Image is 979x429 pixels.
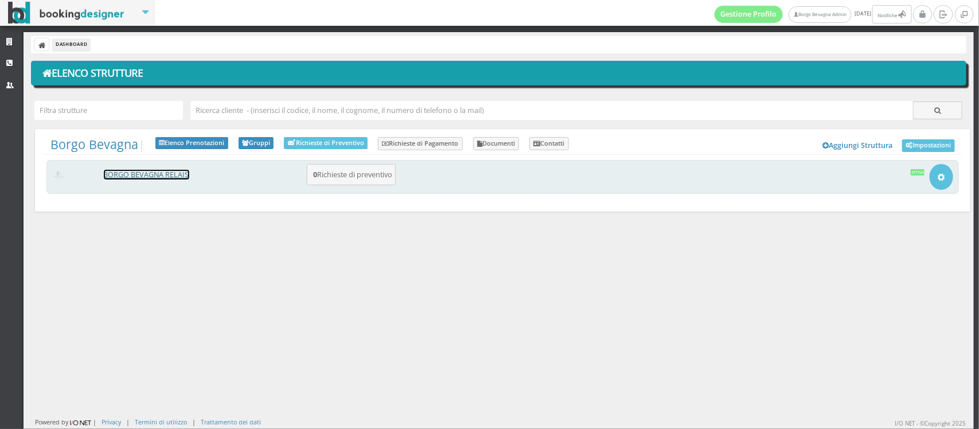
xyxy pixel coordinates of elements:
[817,137,899,154] a: Aggiungi Struttura
[378,137,463,151] a: Richieste di Pagamento
[715,6,783,23] a: Gestione Profilo
[126,418,130,426] div: |
[34,101,183,120] input: Filtra strutture
[135,418,187,426] a: Termini di utilizzo
[50,136,138,153] a: Borgo Bevagna
[192,418,196,426] div: |
[68,418,93,427] img: ionet_small_logo.png
[201,418,261,426] a: Trattamento dei dati
[155,137,228,150] a: Elenco Prenotazioni
[310,170,392,179] h5: Richieste di preventivo
[104,170,189,180] a: BORGO BEVAGNA RELAIS
[911,169,925,175] div: Attiva
[529,137,569,151] a: Contatti
[52,171,65,178] img: 51bacd86f2fc11ed906d06074585c59a_max100.png
[53,38,90,51] li: Dashboard
[307,164,396,185] button: 0Richieste di preventivo
[39,64,959,83] h1: Elenco Strutture
[35,418,96,427] div: Powered by |
[102,418,121,426] a: Privacy
[8,2,124,24] img: BookingDesigner.com
[284,137,368,149] a: Richieste di Preventivo
[715,5,914,24] span: [DATE]
[473,137,520,151] a: Documenti
[789,6,852,23] a: Borgo Bevagna Admin
[50,137,145,152] span: |
[190,101,913,120] input: Ricerca cliente - (inserisci il codice, il nome, il cognome, il numero di telefono o la mail)
[902,139,955,152] a: Impostazioni
[313,170,317,180] b: 0
[239,137,274,150] a: Gruppi
[872,5,911,24] button: Notifiche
